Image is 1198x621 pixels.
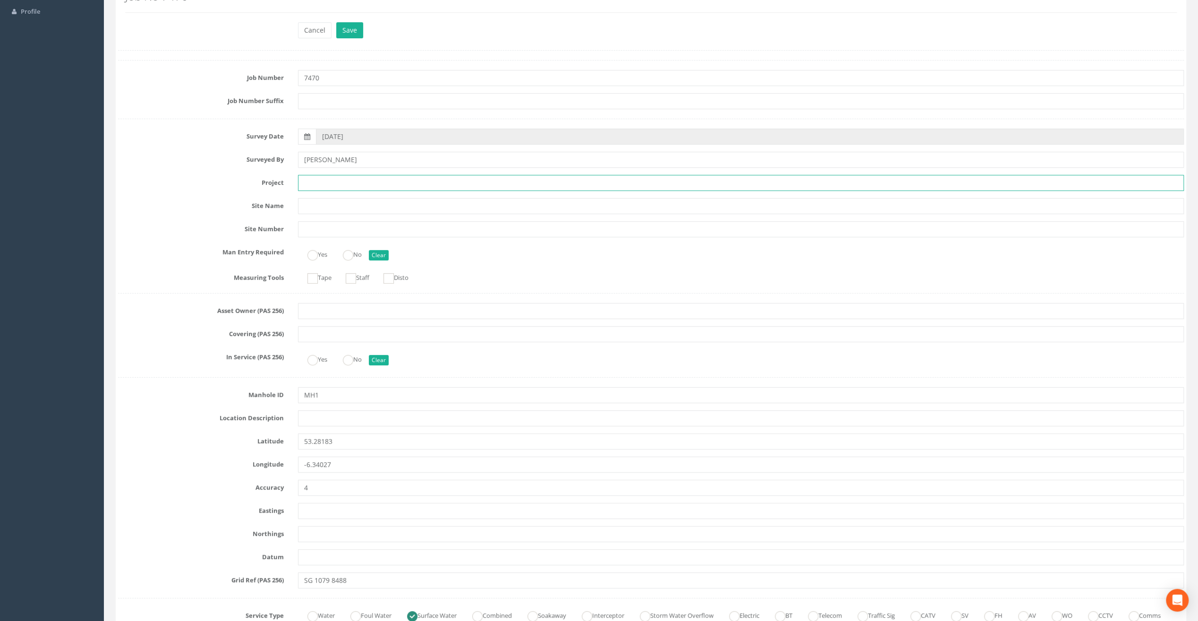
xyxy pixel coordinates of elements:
[111,349,291,362] label: In Service (PAS 256)
[111,244,291,257] label: Man Entry Required
[369,355,389,365] button: Clear
[298,247,327,260] label: Yes
[111,526,291,538] label: Northings
[111,549,291,561] label: Datum
[374,270,408,284] label: Disto
[1166,589,1189,612] div: Open Intercom Messenger
[111,387,291,399] label: Manhole ID
[333,352,362,365] label: No
[21,7,40,16] span: Profile
[111,152,291,164] label: Surveyed By
[336,22,363,38] button: Save
[111,270,291,282] label: Measuring Tools
[111,572,291,585] label: Grid Ref (PAS 256)
[336,270,369,284] label: Staff
[111,221,291,233] label: Site Number
[111,433,291,446] label: Latitude
[111,175,291,187] label: Project
[111,503,291,515] label: Eastings
[111,608,291,620] label: Service Type
[111,129,291,141] label: Survey Date
[111,198,291,210] label: Site Name
[111,326,291,338] label: Covering (PAS 256)
[369,250,389,260] button: Clear
[111,457,291,469] label: Longitude
[333,247,362,260] label: No
[111,303,291,315] label: Asset Owner (PAS 256)
[298,352,327,365] label: Yes
[298,22,331,38] button: Cancel
[111,480,291,492] label: Accuracy
[111,70,291,82] label: Job Number
[111,93,291,105] label: Job Number Suffix
[298,270,331,284] label: Tape
[111,410,291,423] label: Location Description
